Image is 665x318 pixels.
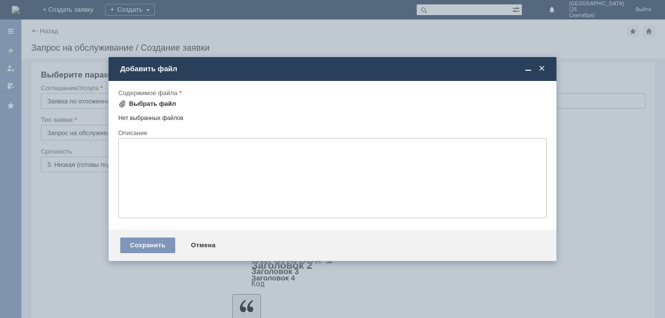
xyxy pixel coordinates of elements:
[118,90,545,96] div: Содержимое файла
[537,64,547,73] span: Закрыть
[120,64,547,73] div: Добавить файл
[129,100,176,108] div: Выбрать файл
[523,64,533,73] span: Свернуть (Ctrl + M)
[4,4,142,12] div: просьба удалить отложенные чеки
[118,111,547,122] div: Нет выбранных файлов
[118,130,545,136] div: Описание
